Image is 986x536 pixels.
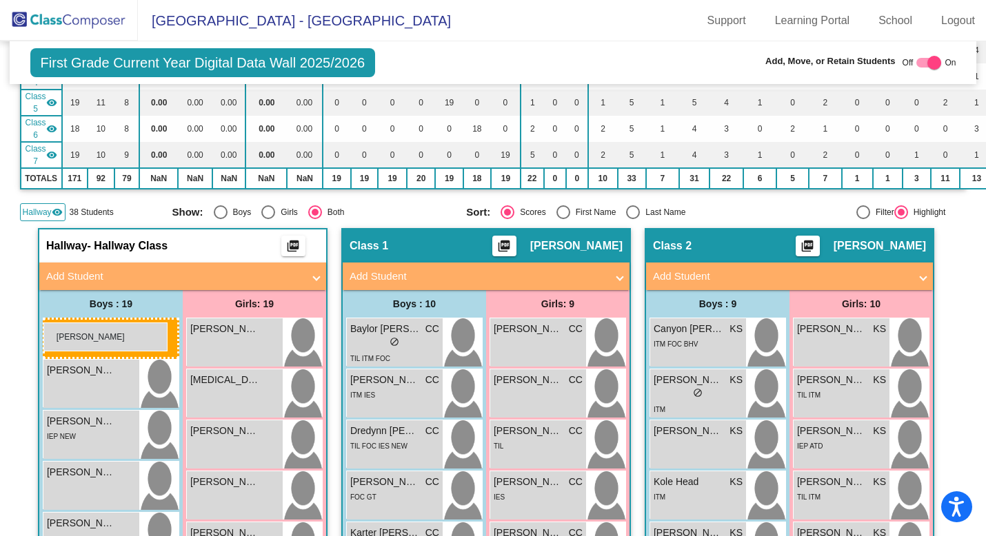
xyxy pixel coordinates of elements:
[281,236,305,256] button: Print Students Details
[710,90,743,116] td: 4
[39,290,183,318] div: Boys : 19
[654,493,665,501] span: ITM
[569,322,583,336] span: CC
[463,142,491,168] td: 0
[646,262,933,290] mat-expansion-panel-header: Add Student
[46,239,88,253] span: Hallway
[494,475,563,489] span: [PERSON_NAME]
[435,90,463,116] td: 19
[696,10,757,32] a: Support
[710,142,743,168] td: 3
[776,142,809,168] td: 0
[809,168,842,189] td: 7
[351,116,379,142] td: 0
[343,290,486,318] div: Boys : 10
[350,239,388,253] span: Class 1
[390,337,399,347] span: do_not_disturb_alt
[842,142,873,168] td: 0
[378,142,407,168] td: 0
[245,90,287,116] td: 0.00
[70,206,114,218] span: 38 Students
[569,424,583,438] span: CC
[514,206,545,218] div: Scores
[350,424,419,438] span: Dredynn [PERSON_NAME]
[743,90,776,116] td: 1
[178,142,212,168] td: 0.00
[88,239,168,253] span: - Hallway Class
[47,363,116,378] span: [PERSON_NAME]
[903,168,930,189] td: 3
[789,290,933,318] div: Girls: 10
[343,262,630,290] mat-expansion-panel-header: Add Student
[287,116,322,142] td: 0.00
[646,90,679,116] td: 1
[776,168,809,189] td: 5
[212,168,245,189] td: NaN
[494,493,505,501] span: IES
[870,206,894,218] div: Filter
[710,116,743,142] td: 3
[114,116,140,142] td: 8
[407,168,436,189] td: 20
[378,90,407,116] td: 0
[569,475,583,489] span: CC
[178,116,212,142] td: 0.00
[908,206,946,218] div: Highlight
[323,90,351,116] td: 0
[21,116,62,142] td: Shelby Rains - No Class Name
[23,206,52,218] span: Hallway
[570,206,616,218] div: First Name
[776,90,809,116] td: 0
[26,143,46,167] span: Class 7
[139,90,178,116] td: 0.00
[903,56,914,69] span: Off
[834,239,926,253] span: [PERSON_NAME]
[425,424,439,438] span: CC
[873,90,903,116] td: 0
[797,475,866,489] span: [PERSON_NAME]
[378,116,407,142] td: 0
[646,116,679,142] td: 1
[287,90,322,116] td: 0.00
[46,150,57,161] mat-icon: visibility
[46,123,57,134] mat-icon: visibility
[46,97,57,108] mat-icon: visibility
[494,322,563,336] span: [PERSON_NAME]
[521,116,544,142] td: 2
[245,142,287,168] td: 0.00
[618,168,646,189] td: 33
[350,391,375,399] span: ITM IES
[435,168,463,189] td: 19
[842,90,873,116] td: 0
[873,373,886,387] span: KS
[463,168,491,189] td: 18
[287,142,322,168] td: 0.00
[930,10,986,32] a: Logout
[114,168,140,189] td: 79
[931,142,960,168] td: 0
[285,239,301,258] mat-icon: picture_as_pdf
[463,116,491,142] td: 18
[39,262,326,290] mat-expansion-panel-header: Add Student
[797,424,866,438] span: [PERSON_NAME]
[466,205,750,219] mat-radio-group: Select an option
[931,168,960,189] td: 11
[351,168,379,189] td: 19
[730,373,743,387] span: KS
[797,373,866,387] span: [PERSON_NAME]
[588,168,618,189] td: 10
[646,168,679,189] td: 7
[797,391,821,399] span: TIL ITM
[407,90,436,116] td: 0
[212,142,245,168] td: 0.00
[62,116,88,142] td: 18
[190,373,259,387] span: [MEDICAL_DATA][PERSON_NAME]
[139,116,178,142] td: 0.00
[463,90,491,116] td: 0
[491,168,521,189] td: 19
[903,142,930,168] td: 1
[867,10,923,32] a: School
[21,142,62,168] td: Brooke Wolf - No Class Name
[466,206,490,218] span: Sort:
[88,116,114,142] td: 10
